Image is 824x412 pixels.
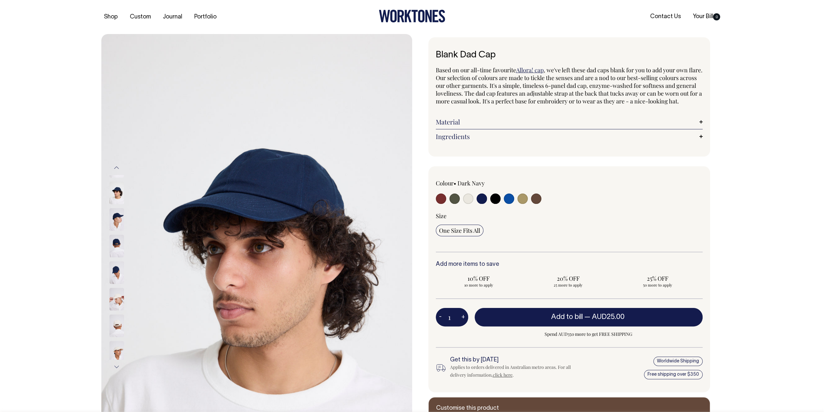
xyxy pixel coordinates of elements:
a: Portfolio [192,12,219,22]
span: Based on our all-time favourite [436,66,516,74]
a: Material [436,118,703,126]
span: Spend AUD350 more to get FREE SHIPPING [475,330,703,338]
a: Shop [101,12,120,22]
button: + [458,311,468,324]
h6: Customise this product [436,405,540,412]
span: 50 more to apply [618,282,697,288]
span: 0 [713,13,720,20]
button: - [436,311,445,324]
img: dark-navy [109,208,124,231]
h6: Get this by [DATE] [450,357,581,363]
a: Your Bill0 [690,11,723,22]
span: 10 more to apply [439,282,518,288]
img: natural [109,314,124,337]
img: dark-navy [109,261,124,284]
a: click here [493,372,513,378]
input: One Size Fits All [436,225,483,236]
button: Next [112,359,121,374]
div: Size [436,212,703,220]
img: natural [109,288,124,311]
span: 20% OFF [528,275,608,282]
img: natural [109,341,124,364]
span: 25 more to apply [528,282,608,288]
img: dark-navy [109,182,124,204]
div: Colour [436,179,543,187]
label: Dark Navy [457,179,485,187]
span: One Size Fits All [439,227,480,234]
div: Applies to orders delivered in Australian metro areas. For all delivery information, . [450,363,581,379]
h6: Add more items to save [436,261,703,268]
input: 20% OFF 25 more to apply [525,273,611,289]
h1: Blank Dad Cap [436,50,703,60]
span: AUD25.00 [592,314,625,320]
a: Contact Us [647,11,683,22]
input: 10% OFF 10 more to apply [436,273,522,289]
span: , we've left these dad caps blank for you to add your own flare. Our selection of colours are mad... [436,66,703,105]
img: dark-navy [109,235,124,257]
input: 25% OFF 50 more to apply [615,273,701,289]
span: 25% OFF [618,275,697,282]
span: • [454,179,456,187]
a: Journal [160,12,185,22]
a: Ingredients [436,133,703,140]
button: Add to bill —AUD25.00 [475,308,703,326]
a: Custom [127,12,153,22]
button: Previous [112,160,121,175]
span: 10% OFF [439,275,518,282]
a: Allora! cap [516,66,544,74]
span: — [584,314,626,320]
span: Add to bill [551,314,583,320]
